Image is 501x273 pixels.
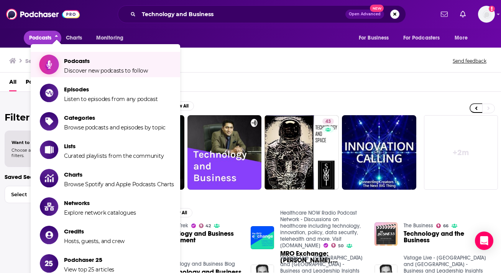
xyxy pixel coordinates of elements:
span: 50 [338,244,343,248]
button: Select [5,186,110,203]
img: User Profile [478,6,495,23]
span: Logged in as MaryMaganni [478,6,495,23]
div: Search podcasts, credits, & more... [118,5,406,23]
h3: Search [25,57,44,65]
span: Networks [64,199,136,207]
a: 43 [322,118,334,124]
span: Credits [64,228,125,235]
span: Podcasts [29,33,52,43]
a: Technology and the Business [404,230,489,243]
button: open menu [353,31,399,45]
span: Monitoring [96,33,123,43]
button: open menu [449,31,477,45]
a: MRO Exchange: Christopher Kunney, healthcare technology and business strategist, [280,250,365,263]
span: Browse Spotify and Apple Podcasts Charts [64,181,174,188]
button: Open AdvancedNew [345,10,384,19]
span: Discover new podcasts to follow [64,67,148,74]
span: Charts [66,33,82,43]
a: Healthcare NOW Radio Podcast Network - Discussions on healthcare including technology, innovation... [280,210,361,249]
span: New [370,5,384,12]
a: 42 [199,223,211,228]
a: 66 [436,223,448,228]
span: Hosts, guests, and crew [64,238,125,245]
span: View top 25 articles [64,266,114,273]
a: The Business [404,222,433,229]
span: MRO Exchange: [PERSON_NAME], healthcare technology and business strategist, [280,250,365,263]
span: For Business [359,33,389,43]
a: 43 [264,115,339,190]
span: Episodes [64,86,158,93]
span: Listen to episodes from any podcast [64,96,158,103]
input: Search podcasts, credits, & more... [139,8,345,20]
a: Charts [61,31,87,45]
h2: Filter By [5,112,110,123]
span: Choose a tab above to access filters. [11,147,72,158]
span: Select [5,192,94,197]
span: Categories [64,114,166,121]
button: open menu [91,31,133,45]
span: Open Advanced [349,12,381,16]
span: Podcasts [64,57,148,65]
span: Explore network catalogues [64,209,136,216]
div: Open Intercom Messenger [475,232,493,250]
a: Show notifications dropdown [438,8,451,21]
button: open menu [398,31,451,45]
span: Want to filter your results? [11,140,72,145]
span: 66 [443,224,448,228]
img: MRO Exchange: Christopher Kunney, healthcare technology and business strategist, [251,226,274,250]
span: Browse podcasts and episodes by topic [64,124,166,131]
a: Show notifications dropdown [457,8,469,21]
svg: Add a profile image [489,6,495,12]
a: Podcasts [26,76,51,91]
button: Show profile menu [478,6,495,23]
a: All [9,76,16,91]
p: Saved Searches [5,173,110,180]
a: 50 [331,243,343,248]
img: Technology and the Business [375,222,398,246]
span: 43 [325,118,331,126]
img: Podchaser - Follow, Share and Rate Podcasts [6,7,80,22]
a: +2m [424,115,498,190]
span: 42 [205,224,211,228]
span: Podchaser 25 [64,256,114,263]
span: For Podcasters [403,33,440,43]
span: Charts [64,171,174,178]
span: Curated playlists from the community [64,152,164,159]
span: More [455,33,468,43]
button: Send feedback [450,58,489,64]
button: close menu [24,31,62,45]
span: Lists [64,142,164,150]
